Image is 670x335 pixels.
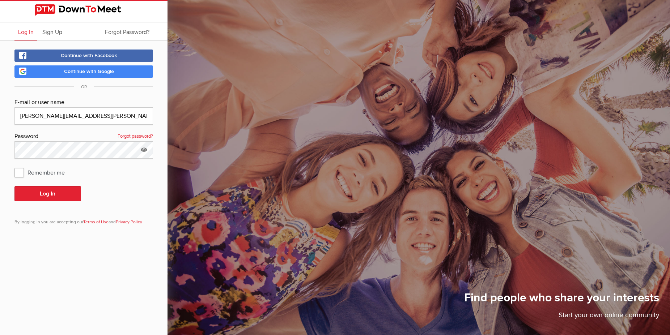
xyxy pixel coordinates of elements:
[118,132,153,141] a: Forgot password?
[14,50,153,62] a: Continue with Facebook
[464,291,659,310] h1: Find people who share your interests
[42,29,62,36] span: Sign Up
[14,22,37,40] a: Log In
[74,84,94,90] span: OR
[105,29,149,36] span: Forgot Password?
[18,29,34,36] span: Log In
[116,219,142,225] a: Privacy Policy
[101,22,153,40] a: Forgot Password?
[14,65,153,78] a: Continue with Google
[64,68,114,74] span: Continue with Google
[39,22,66,40] a: Sign Up
[14,132,153,141] div: Password
[14,166,72,179] span: Remember me
[14,107,153,125] input: Email@address.com
[14,98,153,107] div: E-mail or user name
[14,213,153,226] div: By logging in you are accepting our and
[61,52,117,59] span: Continue with Facebook
[464,310,659,324] p: Start your own online community
[14,186,81,201] button: Log In
[35,4,133,16] img: DownToMeet
[83,219,109,225] a: Terms of Use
